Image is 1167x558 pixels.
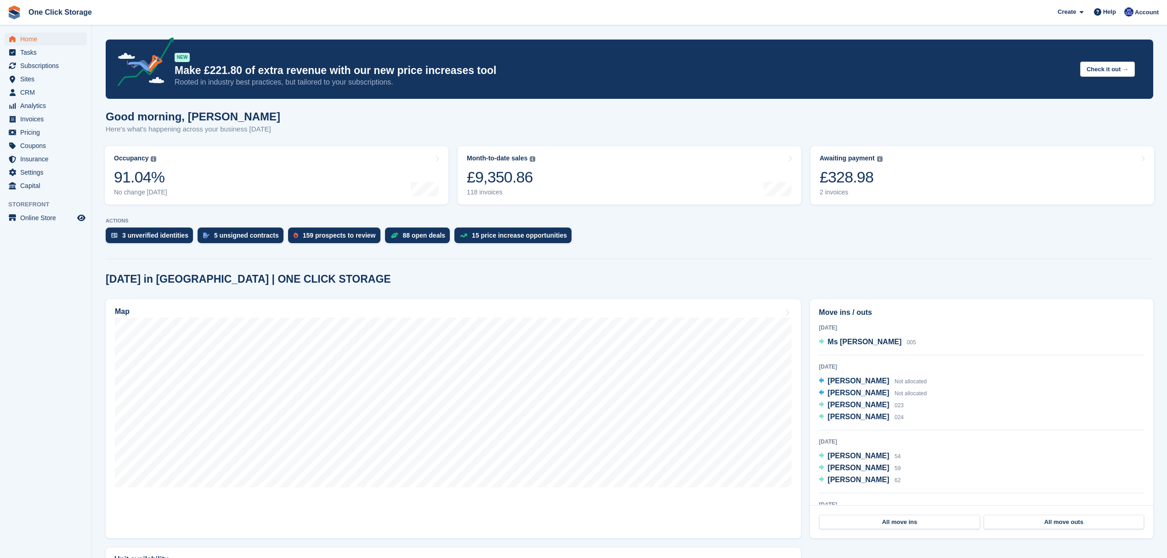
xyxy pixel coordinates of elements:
div: £328.98 [820,168,883,187]
div: 159 prospects to review [303,232,376,239]
a: menu [5,166,87,179]
a: Map [106,299,801,538]
span: 005 [907,339,916,346]
span: Capital [20,179,75,192]
img: Thomas [1124,7,1133,17]
span: Not allocated [895,378,927,385]
span: 54 [895,453,901,460]
a: menu [5,179,87,192]
div: 15 price increase opportunities [472,232,567,239]
span: CRM [20,86,75,99]
div: [DATE] [819,324,1144,332]
img: stora-icon-8386f47178a22dfd0bd8f6a31ec36ba5ce8667c1dd55bd0f319d3a0aa187defe.svg [7,6,21,19]
span: Invoices [20,113,75,125]
span: [PERSON_NAME] [827,377,889,385]
a: menu [5,211,87,224]
h2: [DATE] in [GEOGRAPHIC_DATA] | ONE CLICK STORAGE [106,273,391,285]
a: 159 prospects to review [288,228,385,248]
span: [PERSON_NAME] [827,389,889,397]
span: Ms [PERSON_NAME] [827,338,901,346]
span: Pricing [20,126,75,139]
span: Home [20,33,75,46]
span: [PERSON_NAME] [827,476,889,484]
span: Tasks [20,46,75,59]
span: Sites [20,73,75,85]
div: Awaiting payment [820,154,875,162]
img: verify_identity-adf6edd0f0f0b5bbfe63781bf79b02c33cf7c696d77639b501bdc392416b5a36.svg [111,233,118,238]
div: Month-to-date sales [467,154,527,162]
img: price_increase_opportunities-93ffe204e8149a01c8c9dc8f82e8f89637d9d84a8eef4429ea346261dce0b2c0.svg [460,233,467,238]
a: Awaiting payment £328.98 2 invoices [810,146,1154,205]
span: [PERSON_NAME] [827,464,889,472]
div: NEW [175,53,190,62]
span: Insurance [20,153,75,165]
a: [PERSON_NAME] 62 [819,474,901,486]
img: icon-info-grey-7440780725fd019a000dd9b08b2336e03edf1995a4989e88bcd33f0948082b44.svg [530,156,535,162]
a: [PERSON_NAME] 024 [819,411,904,423]
span: [PERSON_NAME] [827,401,889,409]
span: Coupons [20,139,75,152]
span: [PERSON_NAME] [827,413,889,421]
div: £9,350.86 [467,168,535,187]
a: [PERSON_NAME] Not allocated [819,376,927,387]
span: Help [1103,7,1116,17]
button: Check it out → [1080,62,1135,77]
div: 88 open deals [403,232,446,239]
a: 3 unverified identities [106,228,198,248]
span: Storefront [8,200,91,209]
a: menu [5,126,87,139]
h2: Move ins / outs [819,307,1144,318]
span: [PERSON_NAME] [827,452,889,460]
a: Occupancy 91.04% No change [DATE] [105,146,448,205]
div: [DATE] [819,501,1144,509]
span: 024 [895,414,904,421]
a: Ms [PERSON_NAME] 005 [819,336,916,348]
p: Here's what's happening across your business [DATE] [106,124,280,135]
a: menu [5,139,87,152]
img: contract_signature_icon-13c848040528278c33f63329250d36e43548de30e8caae1d1a13099fd9432cc5.svg [203,233,210,238]
div: Occupancy [114,154,148,162]
a: [PERSON_NAME] 59 [819,462,901,474]
a: 88 open deals [385,228,455,248]
img: prospect-51fa495bee0391a8d652442698ab0144808aea92771e9ea1ae160a38d050c398.svg [294,233,298,238]
a: menu [5,113,87,125]
span: 59 [895,465,901,472]
div: 2 invoices [820,188,883,196]
div: [DATE] [819,363,1144,371]
a: menu [5,99,87,112]
a: menu [5,86,87,99]
a: One Click Storage [25,5,96,20]
span: Account [1135,8,1159,17]
div: No change [DATE] [114,188,167,196]
a: menu [5,59,87,72]
img: deal-1b604bf984904fb50ccaf53a9ad4b4a5d6e5aea283cecdc64d6e3604feb123c2.svg [391,232,398,239]
img: price-adjustments-announcement-icon-8257ccfd72463d97f412b2fc003d46551f7dbcb40ab6d574587a9cd5c0d94... [110,37,174,90]
span: Online Store [20,211,75,224]
img: icon-info-grey-7440780725fd019a000dd9b08b2336e03edf1995a4989e88bcd33f0948082b44.svg [151,156,156,162]
a: [PERSON_NAME] 54 [819,450,901,462]
h1: Good morning, [PERSON_NAME] [106,110,280,123]
span: Subscriptions [20,59,75,72]
a: [PERSON_NAME] Not allocated [819,387,927,399]
a: [PERSON_NAME] 023 [819,399,904,411]
div: 5 unsigned contracts [214,232,279,239]
span: 62 [895,477,901,484]
div: [DATE] [819,438,1144,446]
p: Rooted in industry best practices, but tailored to your subscriptions. [175,77,1073,87]
a: 15 price increase opportunities [454,228,576,248]
a: All move ins [819,515,980,530]
a: menu [5,153,87,165]
span: Settings [20,166,75,179]
a: All move outs [984,515,1144,530]
span: Not allocated [895,390,927,397]
img: icon-info-grey-7440780725fd019a000dd9b08b2336e03edf1995a4989e88bcd33f0948082b44.svg [877,156,883,162]
p: ACTIONS [106,218,1153,224]
div: 3 unverified identities [122,232,188,239]
a: menu [5,33,87,46]
a: 5 unsigned contracts [198,228,288,248]
a: Preview store [76,212,87,223]
div: 118 invoices [467,188,535,196]
a: menu [5,73,87,85]
a: menu [5,46,87,59]
span: 023 [895,402,904,409]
